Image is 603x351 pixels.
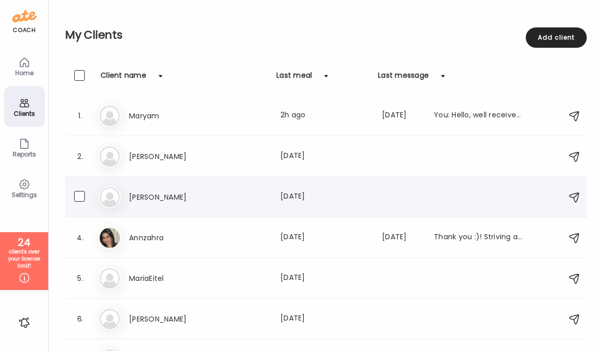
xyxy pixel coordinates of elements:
div: 24 [4,236,45,248]
div: [DATE] [280,313,370,325]
h2: My Clients [65,27,587,43]
div: Thank you :)! Striving and aiming for perfection in meal plans. Unfortunately still not there...B... [434,232,523,244]
h3: Maryam [129,110,218,122]
div: [DATE] [280,150,370,163]
div: Reports [6,151,43,157]
div: 2. [74,150,86,163]
div: Add client [526,27,587,48]
div: [DATE] [280,191,370,203]
div: Last meal [276,70,312,86]
h3: [PERSON_NAME] [129,150,218,163]
div: [DATE] [382,110,422,122]
div: clients over your license limit! [4,248,45,270]
div: [DATE] [280,232,370,244]
div: 6. [74,313,86,325]
div: [DATE] [382,232,422,244]
div: Home [6,70,43,76]
div: 1. [74,110,86,122]
div: [DATE] [280,272,370,284]
h3: MariaEitel [129,272,218,284]
div: Clients [6,110,43,117]
h3: [PERSON_NAME] [129,313,218,325]
div: You: Hello, well received 👍 [434,110,523,122]
img: ate [12,8,37,24]
div: 5. [74,272,86,284]
div: 2h ago [280,110,370,122]
div: Settings [6,192,43,198]
h3: [PERSON_NAME] [129,191,218,203]
div: Client name [101,70,146,86]
div: Last message [378,70,429,86]
div: 4. [74,232,86,244]
div: coach [13,26,36,35]
h3: Annzahra [129,232,218,244]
